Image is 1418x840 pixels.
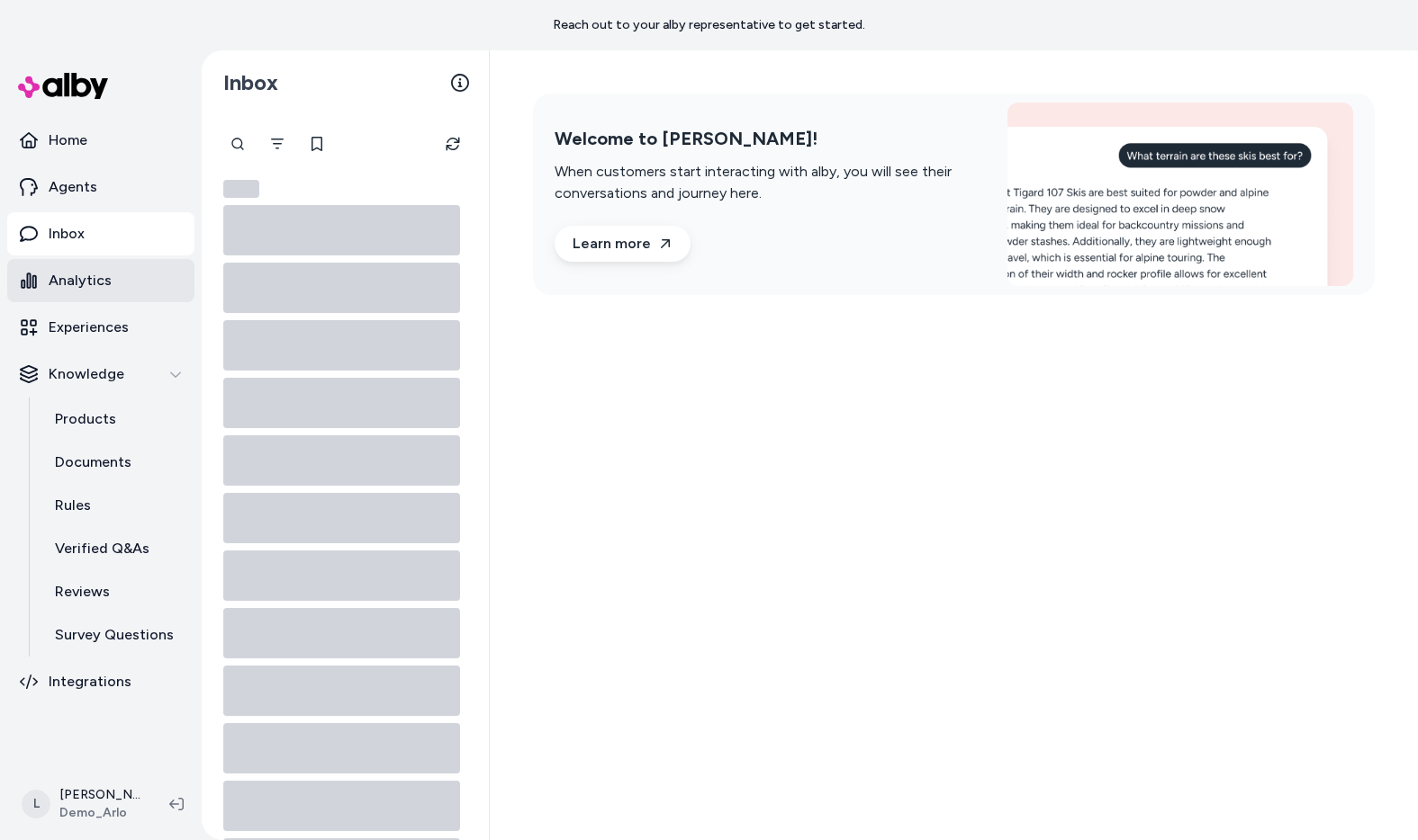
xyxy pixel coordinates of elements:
[49,223,85,245] p: Inbox
[435,126,471,162] button: Refresh
[59,804,140,822] span: Demo_Arlo
[55,538,149,559] p: Verified Q&As
[1007,103,1353,286] img: Welcome to alby!
[55,495,91,516] p: Rules
[49,176,97,198] p: Agents
[37,570,194,613] a: Reviews
[49,317,129,338] p: Experiences
[22,790,50,818] span: L
[37,484,194,527] a: Rules
[49,363,124,385] p: Knowledge
[59,786,140,804] p: [PERSON_NAME]
[49,671,131,693] p: Integrations
[7,306,194,349] a: Experiences
[37,613,194,657] a: Survey Questions
[55,408,116,430] p: Products
[55,581,110,603] p: Reviews
[7,212,194,255] a: Inbox
[555,226,691,262] a: Learn more
[223,69,278,96] h2: Inbox
[55,451,131,473] p: Documents
[7,165,194,209] a: Agents
[11,775,155,833] button: L[PERSON_NAME]Demo_Arlo
[55,624,174,646] p: Survey Questions
[49,270,112,291] p: Analytics
[37,441,194,484] a: Documents
[553,16,865,34] p: Reach out to your alby representative to get started.
[7,119,194,162] a: Home
[37,527,194,570] a: Verified Q&As
[7,353,194,396] button: Knowledge
[49,130,87,151] p: Home
[7,259,194,302] a: Analytics
[7,660,194,703] a: Integrations
[18,73,108,99] img: alby Logo
[259,126,295,162] button: Filter
[555,128,986,150] h2: Welcome to [PERSON_NAME]!
[555,161,986,204] p: When customers start interacting with alby, you will see their conversations and journey here.
[37,398,194,441] a: Products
